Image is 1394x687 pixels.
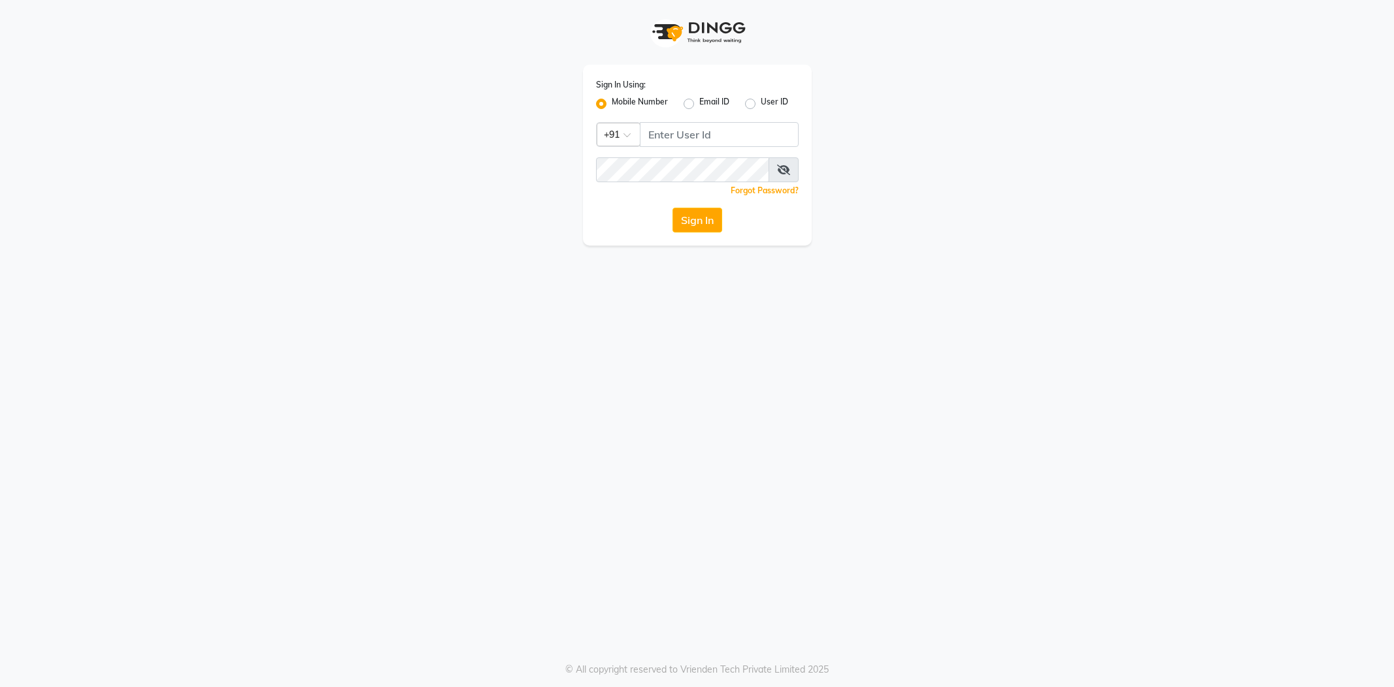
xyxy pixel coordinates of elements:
a: Forgot Password? [731,185,799,195]
label: User ID [761,96,788,112]
label: Mobile Number [612,96,668,112]
input: Username [640,122,799,147]
img: logo1.svg [645,13,750,52]
input: Username [596,157,769,182]
button: Sign In [672,208,722,232]
label: Sign In Using: [596,79,646,91]
label: Email ID [699,96,729,112]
